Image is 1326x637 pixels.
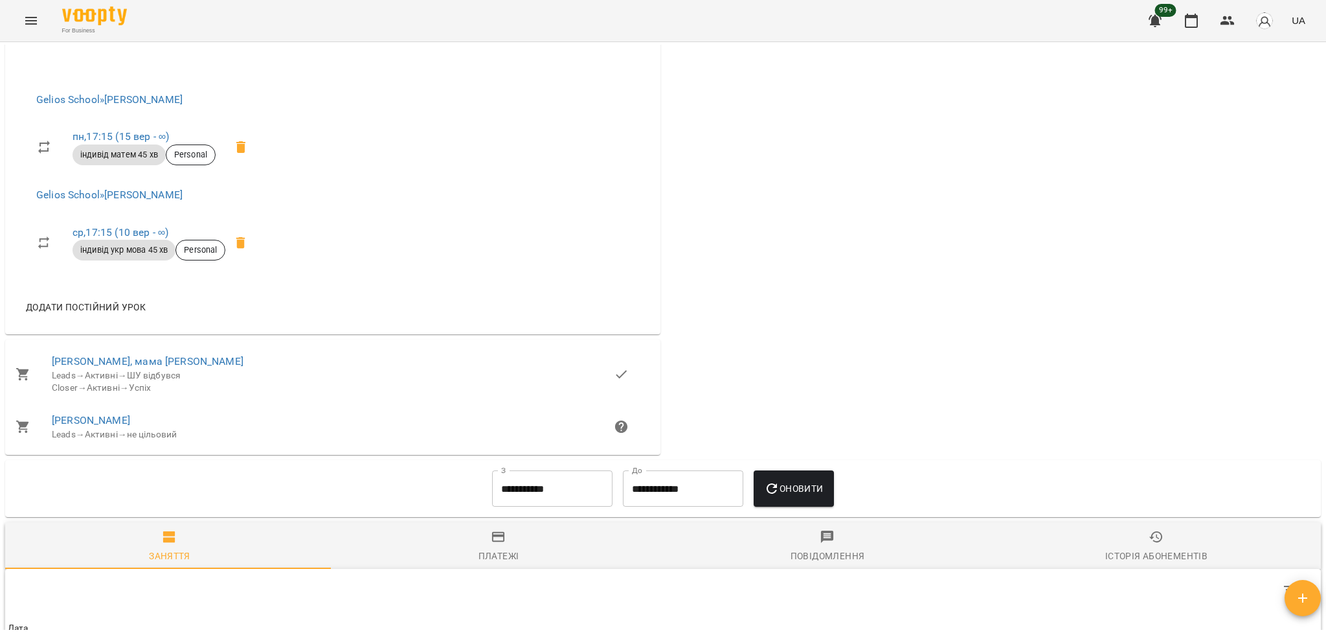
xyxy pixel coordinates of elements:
[52,369,614,382] div: Leads Активні ШУ відбувся
[21,295,151,319] button: Додати постійний урок
[16,5,47,36] button: Menu
[8,621,28,636] div: Дата
[478,548,519,564] div: Платежі
[36,189,183,201] a: Gelios School»[PERSON_NAME]
[52,428,614,441] div: Leads Активні не цільовий
[120,382,129,393] span: →
[26,299,146,315] span: Додати постійний урок
[791,548,865,564] div: Повідомлення
[76,370,85,380] span: →
[73,149,166,161] span: індивід матем 45 хв
[52,382,614,395] div: Closer Активні Успіх
[149,548,190,564] div: Заняття
[176,244,225,256] span: Personal
[78,382,87,393] span: →
[1255,12,1274,30] img: avatar_s.png
[1287,8,1310,32] button: UA
[1274,574,1305,605] button: Фільтр
[8,621,1318,636] span: Дата
[225,227,256,259] span: Видалити приватний урок Галина Литвин ср 17:15 клієнта Крамаренко Артем
[118,429,127,439] span: →
[76,429,85,439] span: →
[764,481,823,496] span: Оновити
[8,621,28,636] div: Sort
[52,414,130,426] a: [PERSON_NAME]
[62,6,127,25] img: Voopty Logo
[1105,548,1208,564] div: Історія абонементів
[52,355,243,367] a: [PERSON_NAME], мама [PERSON_NAME]
[754,470,833,507] button: Оновити
[73,130,169,143] a: пн,17:15 (15 вер - ∞)
[73,226,168,238] a: ср,17:15 (10 вер - ∞)
[73,244,175,256] span: індивід укр мова 45 хв
[1155,4,1176,17] span: 99+
[5,569,1321,610] div: Table Toolbar
[166,149,215,161] span: Personal
[36,93,183,106] a: Gelios School»[PERSON_NAME]
[1292,14,1305,27] span: UA
[118,370,127,380] span: →
[62,27,127,35] span: For Business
